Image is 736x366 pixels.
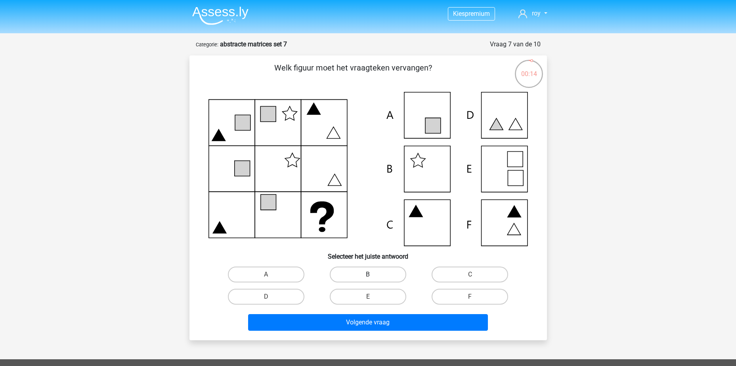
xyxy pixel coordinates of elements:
[330,289,406,305] label: E
[220,40,287,48] strong: abstracte matrices set 7
[248,314,488,331] button: Volgende vraag
[490,40,541,49] div: Vraag 7 van de 10
[448,8,495,19] a: Kiespremium
[453,10,465,17] span: Kies
[202,62,505,86] p: Welk figuur moet het vraagteken vervangen?
[465,10,490,17] span: premium
[228,267,304,282] label: A
[432,267,508,282] label: C
[192,6,249,25] img: Assessly
[196,42,218,48] small: Categorie:
[228,289,304,305] label: D
[515,9,550,18] a: roy
[330,267,406,282] label: B
[432,289,508,305] label: F
[514,59,544,79] div: 00:14
[202,246,534,260] h6: Selecteer het juiste antwoord
[532,10,541,17] span: roy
